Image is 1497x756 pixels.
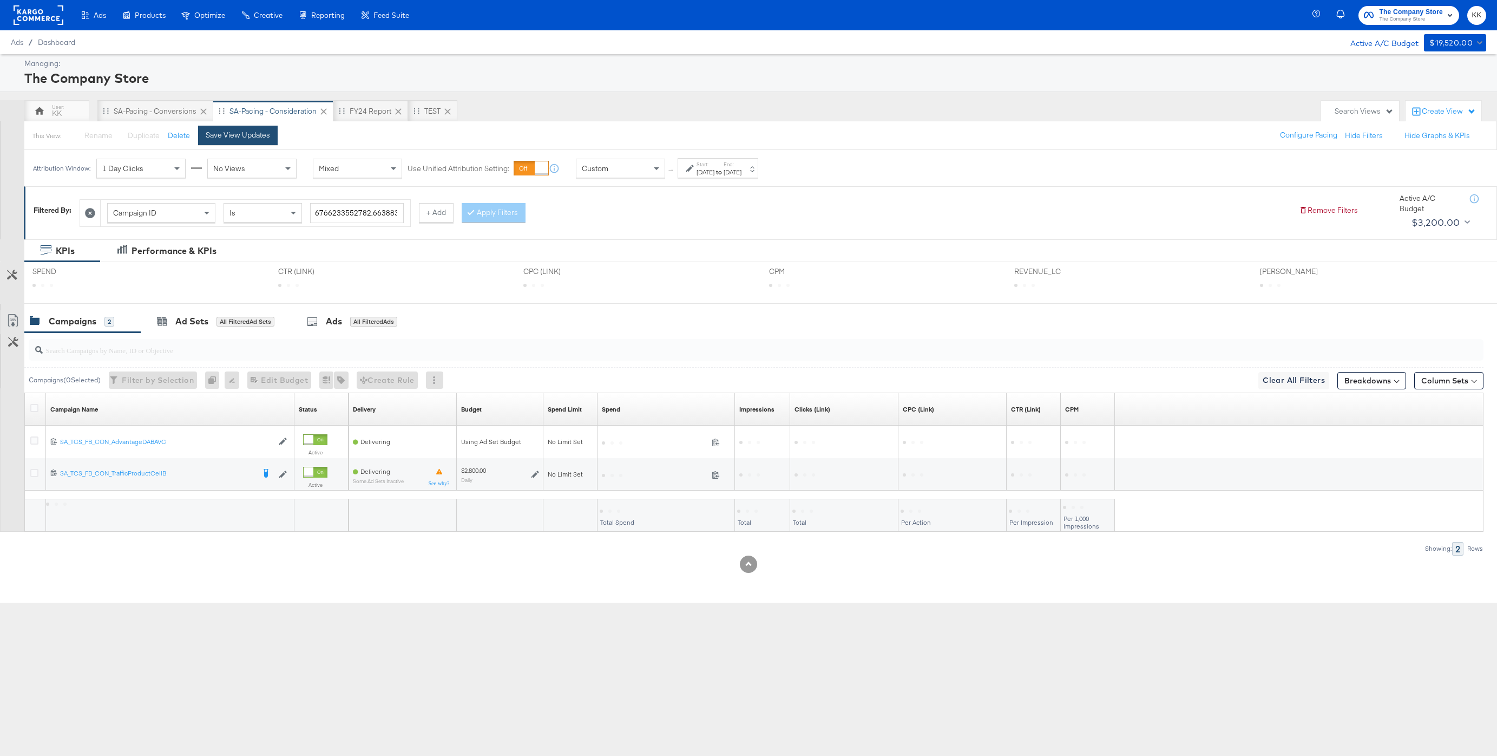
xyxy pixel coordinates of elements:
[793,518,806,526] span: Total
[353,478,404,484] sub: Some Ad Sets Inactive
[1467,6,1486,25] button: KK
[278,266,359,277] span: CTR (LINK)
[1411,214,1460,231] div: $3,200.00
[23,38,38,47] span: /
[198,126,278,145] button: Save View Updates
[523,266,605,277] span: CPC (LINK)
[602,405,620,414] a: The total amount spent to date.
[60,469,254,480] a: SA_TCS_FB_CON_TrafficProductCellB
[128,131,160,140] span: Duplicate
[339,108,345,114] div: Drag to reorder tab
[1065,405,1079,414] div: CPM
[1339,34,1419,50] div: Active A/C Budget
[254,11,283,19] span: Creative
[1407,214,1472,231] button: $3,200.00
[373,11,409,19] span: Feed Suite
[206,130,270,140] div: Save View Updates
[714,168,724,176] strong: to
[461,438,539,446] div: Using Ad Set Budget
[60,469,254,478] div: SA_TCS_FB_CON_TrafficProductCellB
[311,11,345,19] span: Reporting
[1424,34,1486,51] button: $19,520.00
[319,164,339,173] span: Mixed
[413,108,419,114] div: Drag to reorder tab
[113,208,156,218] span: Campaign ID
[1379,15,1443,24] span: The Company Store
[795,405,830,414] div: Clicks (Link)
[548,470,583,478] span: No Limit Set
[1260,266,1341,277] span: [PERSON_NAME]
[600,518,634,526] span: Total Spend
[903,405,934,414] a: The average cost for each link click you've received from your ad.
[103,108,109,114] div: Drag to reorder tab
[1400,193,1459,213] div: Active A/C Budget
[353,405,376,414] div: Delivery
[29,375,101,385] div: Campaigns ( 0 Selected)
[582,164,608,173] span: Custom
[132,245,216,257] div: Performance & KPIs
[1263,374,1325,387] span: Clear All Filters
[1379,6,1443,18] span: The Company Store
[219,108,225,114] div: Drag to reorder tab
[34,205,71,216] div: Filtered By:
[724,161,741,168] label: End:
[213,164,245,173] span: No Views
[1011,405,1041,414] a: The number of clicks received on a link in your ad divided by the number of impressions.
[49,315,96,328] div: Campaigns
[548,405,582,414] div: Spend Limit
[135,11,166,19] span: Products
[229,106,317,116] div: SA-Pacing - Consideration
[901,518,931,526] span: Per Action
[1063,514,1099,530] span: Per 1,000 Impressions
[1472,9,1482,22] span: KK
[408,164,509,174] label: Use Unified Attribution Setting:
[353,405,376,414] a: Reflects the ability of your Ad Campaign to achieve delivery based on ad states, schedule and bud...
[303,481,327,488] label: Active
[50,405,98,414] a: Your campaign name.
[1299,205,1358,216] button: Remove Filters
[1065,405,1079,414] a: The average cost you've paid to have 1,000 impressions of your ad.
[461,477,472,483] sub: Daily
[38,38,75,47] a: Dashboard
[548,405,582,414] a: If set, this is the maximum spend for your campaign.
[32,132,61,140] div: This View:
[1337,372,1406,389] button: Breakdowns
[24,69,1483,87] div: The Company Store
[360,438,390,446] span: Delivering
[1014,266,1095,277] span: REVENUE_LC
[24,58,1483,69] div: Managing:
[666,168,677,172] span: ↑
[50,405,98,414] div: Campaign Name
[299,405,317,414] div: Status
[43,335,1346,356] input: Search Campaigns by Name, ID or Objective
[1011,405,1041,414] div: CTR (Link)
[1467,545,1483,552] div: Rows
[205,372,225,389] div: 0
[795,405,830,414] a: The number of clicks on links appearing on your ad or Page that direct people to your sites off F...
[102,164,143,173] span: 1 Day Clicks
[724,168,741,177] div: [DATE]
[461,405,482,414] a: The maximum amount you're willing to spend on your ads, on average each day or over the lifetime ...
[1429,36,1473,50] div: $19,520.00
[194,11,225,19] span: Optimize
[424,106,441,116] div: TEST
[697,161,714,168] label: Start:
[1414,372,1483,389] button: Column Sets
[11,38,23,47] span: Ads
[350,317,397,327] div: All Filtered Ads
[1422,106,1476,117] div: Create View
[326,315,342,328] div: Ads
[299,405,317,414] a: Shows the current state of your Ad Campaign.
[461,405,482,414] div: Budget
[1272,126,1345,145] button: Configure Pacing
[903,405,934,414] div: CPC (Link)
[697,168,714,177] div: [DATE]
[1258,372,1329,389] button: Clear All Filters
[84,131,113,140] span: Rename
[216,317,274,327] div: All Filtered Ad Sets
[602,405,620,414] div: Spend
[1424,545,1452,552] div: Showing:
[1345,131,1383,141] button: Hide Filters
[739,405,774,414] div: Impressions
